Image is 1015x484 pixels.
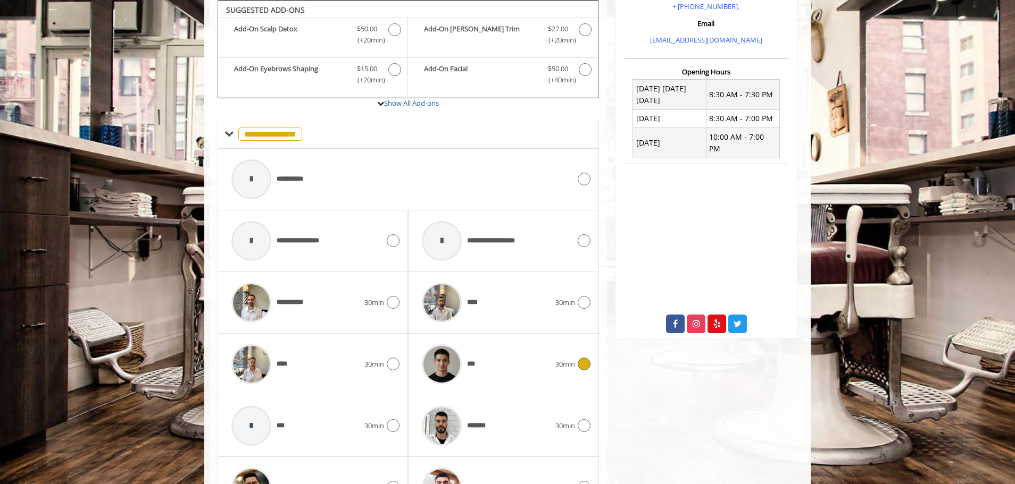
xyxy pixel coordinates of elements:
[357,63,377,74] span: $15.00
[627,20,785,27] h3: Email
[364,420,384,431] span: 30min
[364,297,384,308] span: 30min
[672,2,739,11] a: + [PHONE_NUMBER].
[384,98,439,108] a: Show All Add-ons
[542,74,573,86] span: (+40min )
[706,80,779,110] td: 8:30 AM - 7:30 PM
[548,23,568,35] span: $27.00
[625,68,788,75] h3: Opening Hours
[413,23,593,48] label: Add-On Beard Trim
[633,80,706,110] td: [DATE] [DATE] [DATE]
[706,109,779,128] td: 8:30 AM - 7:00 PM
[542,35,573,46] span: (+20min )
[633,109,706,128] td: [DATE]
[424,23,537,46] b: Add-On [PERSON_NAME] Trim
[650,35,762,45] a: [EMAIL_ADDRESS][DOMAIN_NAME]
[357,23,377,35] span: $50.00
[234,63,346,86] b: Add-On Eyebrows Shaping
[548,63,568,74] span: $50.00
[424,63,537,86] b: Add-On Facial
[226,5,305,15] b: SUGGESTED ADD-ONS
[223,63,402,88] label: Add-On Eyebrows Shaping
[234,23,346,46] b: Add-On Scalp Detox
[633,128,706,158] td: [DATE]
[555,359,575,370] span: 30min
[223,23,402,48] label: Add-On Scalp Detox
[352,74,383,86] span: (+20min )
[555,420,575,431] span: 30min
[413,63,593,88] label: Add-On Facial
[555,297,575,308] span: 30min
[706,128,779,158] td: 10:00 AM - 7:00 PM
[352,35,383,46] span: (+20min )
[364,359,384,370] span: 30min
